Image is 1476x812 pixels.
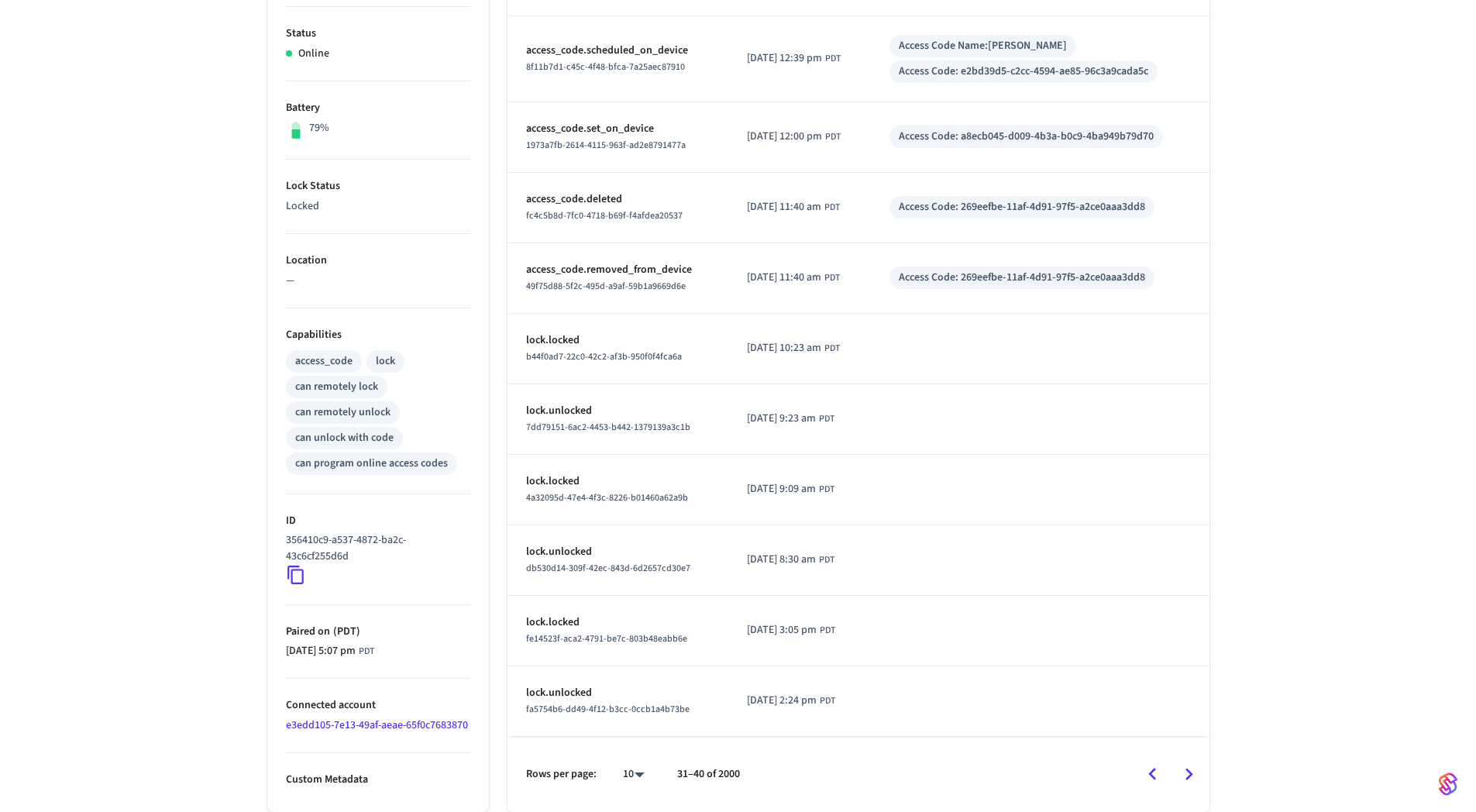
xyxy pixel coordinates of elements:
span: [DATE] 3:05 pm [747,622,817,638]
div: Access Code: 269eefbe-11af-4d91-97f5-a2ce0aaa3dd8 [899,270,1145,286]
div: America/Los_Angeles [747,340,840,356]
div: America/Los_Angeles [747,552,834,568]
img: SeamLogoGradient.69752ec5.svg [1439,772,1457,797]
p: lock.unlocked [526,685,710,701]
div: can unlock with code [295,430,394,446]
p: Connected account [286,697,470,714]
p: Location [286,253,470,269]
p: Rows per page: [526,766,597,783]
p: 31–40 of 2000 [677,766,740,783]
span: PDT [824,271,840,285]
span: 4a32095d-47e4-4f3c-8226-b01460a62a9b [526,491,688,504]
div: America/Los_Angeles [747,481,834,497]
p: access_code.scheduled_on_device [526,43,710,59]
p: lock.locked [526,332,710,349]
span: [DATE] 8:30 am [747,552,816,568]
div: America/Los_Angeles [747,622,835,638]
p: 79% [309,120,329,136]
span: PDT [820,694,835,708]
div: America/Los_Angeles [286,643,374,659]
span: [DATE] 11:40 am [747,199,821,215]
span: PDT [825,130,841,144]
span: [DATE] 11:40 am [747,270,821,286]
p: access_code.deleted [526,191,710,208]
span: ( PDT ) [330,624,360,639]
p: lock.locked [526,473,710,490]
span: PDT [824,342,840,356]
button: Go to next page [1171,756,1207,793]
span: [DATE] 12:39 pm [747,50,822,67]
p: Status [286,26,470,42]
span: [DATE] 10:23 am [747,340,821,356]
p: Paired on [286,624,470,640]
p: access_code.set_on_device [526,121,710,137]
p: Battery [286,100,470,116]
a: e3edd105-7e13-49af-aeae-65f0c7683870 [286,717,468,733]
div: lock [376,353,395,370]
span: db530d14-309f-42ec-843d-6d2657cd30e7 [526,562,690,575]
p: Capabilities [286,327,470,343]
p: Locked [286,198,470,215]
div: America/Los_Angeles [747,411,834,427]
span: PDT [359,645,374,659]
div: can remotely lock [295,379,378,395]
div: America/Los_Angeles [747,50,841,67]
span: b44f0ad7-22c0-42c2-af3b-950f0f4fca6a [526,350,682,363]
div: Access Code Name: [PERSON_NAME] [899,38,1067,54]
p: 356410c9-a537-4872-ba2c-43c6cf255d6d [286,532,464,565]
span: PDT [824,201,840,215]
span: fa5754b6-dd49-4f12-b3cc-0ccb1a4b73be [526,703,690,716]
div: America/Los_Angeles [747,129,841,145]
span: [DATE] 9:09 am [747,481,816,497]
span: PDT [820,624,835,638]
span: fc4c5b8d-7fc0-4718-b69f-f4afdea20537 [526,209,683,222]
span: PDT [819,483,834,497]
span: [DATE] 2:24 pm [747,693,817,709]
p: lock.unlocked [526,544,710,560]
p: lock.locked [526,614,710,631]
div: can remotely unlock [295,404,391,421]
span: PDT [825,52,841,66]
div: Access Code: 269eefbe-11af-4d91-97f5-a2ce0aaa3dd8 [899,199,1145,215]
p: Lock Status [286,178,470,194]
span: PDT [819,553,834,567]
span: PDT [819,412,834,426]
span: 1973a7fb-2614-4115-963f-ad2e8791477a [526,139,686,152]
p: lock.unlocked [526,403,710,419]
p: — [286,273,470,289]
p: ID [286,513,470,529]
div: can program online access codes [295,456,448,472]
div: America/Los_Angeles [747,270,840,286]
div: 10 [615,763,652,786]
div: America/Los_Angeles [747,693,835,709]
span: [DATE] 9:23 am [747,411,816,427]
p: access_code.removed_from_device [526,262,710,278]
p: Online [298,46,329,62]
div: Access Code: e2bd39d5-c2cc-4594-ae85-96c3a9cada5c [899,64,1148,80]
span: fe14523f-aca2-4791-be7c-803b48eabb6e [526,632,687,645]
span: 8f11b7d1-c45c-4f48-bfca-7a25aec87910 [526,60,685,74]
div: America/Los_Angeles [747,199,840,215]
div: access_code [295,353,353,370]
span: [DATE] 12:00 pm [747,129,822,145]
span: 49f75d88-5f2c-495d-a9af-59b1a9669d6e [526,280,686,293]
p: Custom Metadata [286,772,470,788]
button: Go to previous page [1134,756,1171,793]
span: [DATE] 5:07 pm [286,643,356,659]
span: 7dd79151-6ac2-4453-b442-1379139a3c1b [526,421,690,434]
div: Access Code: a8ecb045-d009-4b3a-b0c9-4ba949b79d70 [899,129,1154,145]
